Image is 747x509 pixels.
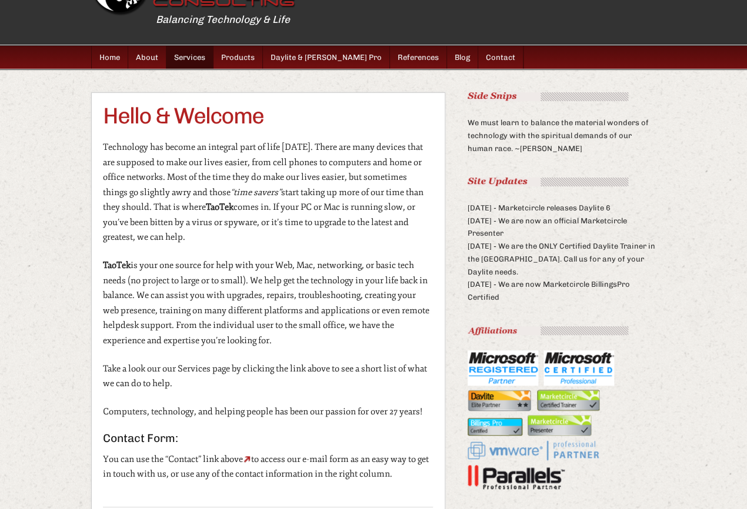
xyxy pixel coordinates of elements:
[103,361,433,391] p: Take a look our our Services page by clicking the link above to see a short list of what we can d...
[468,92,656,155] div: We must learn to balance the material wonders of technology with the spiritual demands of our hum...
[103,140,433,245] p: Technology has become an integral part of life [DATE]. There are many devices that are supposed t...
[468,350,538,386] img: Microsoft Registered Partner
[156,11,721,28] p: Balancing Technology & Life
[166,46,214,69] a: Services
[468,439,600,461] img: VMWare Professional Partner
[103,260,131,271] strong: TaoTek
[447,46,478,69] a: Blog
[468,178,656,304] div: [DATE] - Marketcircle releases Daylite 6 [DATE] - We are now an official Marketcircle Presenter [...
[536,390,599,411] img: Marketcircle Certified Trainer
[206,202,234,213] strong: TaoTek
[468,465,565,491] img: Parallels Professional Partner
[528,415,591,436] img: Marketcircle Presenter
[468,92,628,101] img: TT1_header_sidesnips
[543,350,614,386] img: Microsoft Certified Professional
[231,187,281,198] em: “time savers”
[103,258,433,348] p: is your one source for help with your Web, Mac, networking, or basic tech needs (no project to la...
[214,46,263,69] a: Products
[468,326,628,335] img: TT1_header_affiliations
[263,46,390,69] a: Daylite & [PERSON_NAME] Pro
[92,46,128,69] a: Home
[128,46,166,69] a: About
[468,390,531,411] img: Daylite Elite Partner
[103,433,433,482] p: You can use the “Contact” link above to access our e-mail form as an easy way to get in touch wit...
[103,105,433,127] h1: Hello & Welcome
[468,418,522,436] img: BillingsPro Certified
[390,46,447,69] a: References
[103,404,433,420] p: Computers, technology, and helping people has been our passion for over 27 years!
[243,456,251,463] img: Up Arrow
[478,46,523,69] a: Contact
[468,178,628,186] img: TT1_header_siteupdates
